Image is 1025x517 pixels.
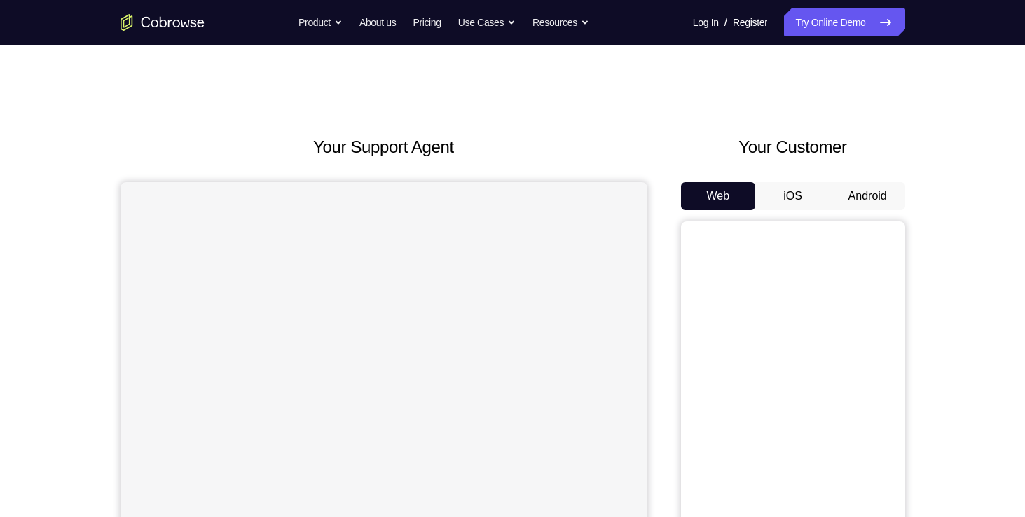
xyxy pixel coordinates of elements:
a: Pricing [413,8,441,36]
button: iOS [755,182,830,210]
button: Web [681,182,756,210]
h2: Your Customer [681,135,905,160]
button: Android [830,182,905,210]
h2: Your Support Agent [121,135,647,160]
a: Try Online Demo [784,8,904,36]
a: Go to the home page [121,14,205,31]
a: Register [733,8,767,36]
button: Product [298,8,343,36]
button: Resources [532,8,589,36]
button: Use Cases [458,8,516,36]
span: / [724,14,727,31]
a: Log In [693,8,719,36]
a: About us [359,8,396,36]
